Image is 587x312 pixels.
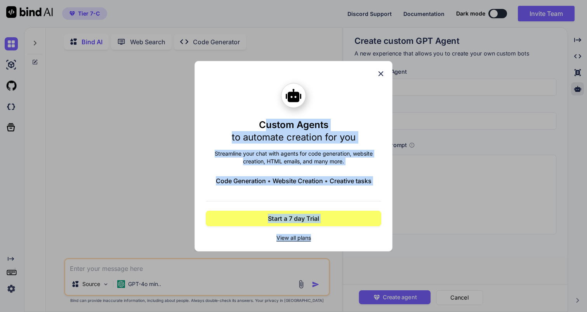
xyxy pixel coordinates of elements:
[206,211,381,226] button: Start a 7 day Trial
[206,150,381,165] p: Streamline your chat with agents for code generation, website creation, HTML emails, and many more.
[267,176,271,185] span: •
[216,176,266,185] span: Code Generation
[268,214,319,223] span: Start a 7 day Trial
[206,234,381,242] span: View all plans
[232,119,356,144] h1: Custom Agents
[330,176,372,185] span: Creative tasks
[325,176,328,185] span: •
[232,132,356,143] span: to automate creation for you
[273,176,323,185] span: Website Creation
